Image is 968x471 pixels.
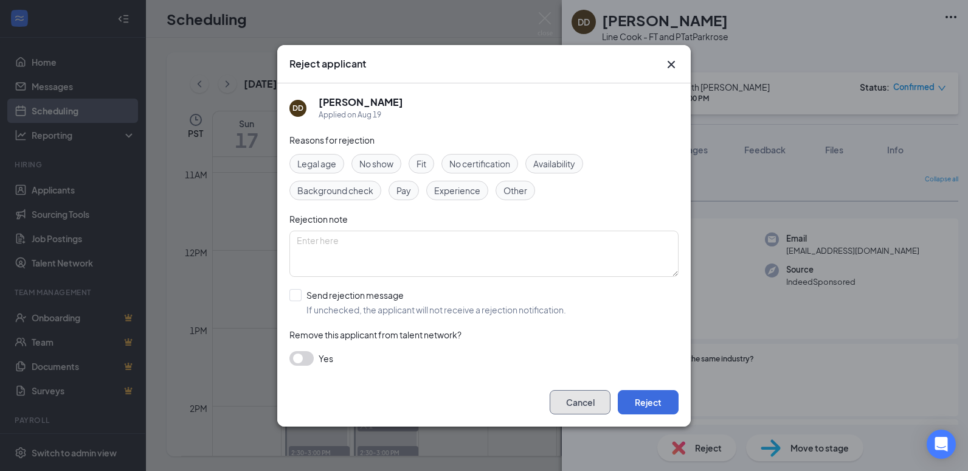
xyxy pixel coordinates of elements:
[396,184,411,197] span: Pay
[289,329,462,340] span: Remove this applicant from talent network?
[292,103,303,113] div: DD
[434,184,480,197] span: Experience
[297,184,373,197] span: Background check
[319,351,333,366] span: Yes
[664,57,679,72] svg: Cross
[618,390,679,414] button: Reject
[503,184,527,197] span: Other
[533,157,575,170] span: Availability
[319,96,403,109] h5: [PERSON_NAME]
[319,109,403,121] div: Applied on Aug 19
[297,157,336,170] span: Legal age
[359,157,393,170] span: No show
[664,57,679,72] button: Close
[449,157,510,170] span: No certification
[289,134,375,145] span: Reasons for rejection
[927,430,956,459] div: Open Intercom Messenger
[417,157,426,170] span: Fit
[550,390,610,414] button: Cancel
[289,57,366,71] h3: Reject applicant
[289,214,348,225] span: Rejection note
